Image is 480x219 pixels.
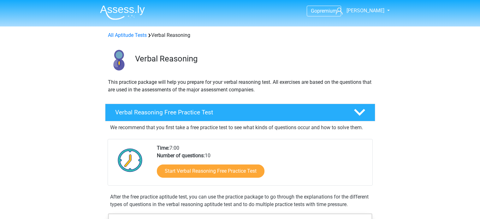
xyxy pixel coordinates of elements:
[311,8,317,14] span: Go
[307,7,341,15] a: Gopremium
[108,78,372,94] p: This practice package will help you prepare for your verbal reasoning test. All exercises are bas...
[108,32,147,38] a: All Aptitude Tests
[157,145,169,151] b: Time:
[152,144,372,185] div: 7:00 10
[110,124,370,131] p: We recommend that you first take a free practice test to see what kinds of questions occur and ho...
[115,109,344,116] h4: Verbal Reasoning Free Practice Test
[333,7,385,14] a: [PERSON_NAME]
[135,54,370,64] h3: Verbal Reasoning
[105,47,132,73] img: verbal reasoning
[108,193,373,208] div: After the free practice aptitude test, you can use the practice package to go through the explana...
[114,144,146,176] img: Clock
[105,32,375,39] div: Verbal Reasoning
[157,153,205,158] b: Number of questions:
[317,8,337,14] span: premium
[100,5,145,20] img: Assessly
[103,104,378,121] a: Verbal Reasoning Free Practice Test
[157,164,264,178] a: Start Verbal Reasoning Free Practice Test
[347,8,384,14] span: [PERSON_NAME]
